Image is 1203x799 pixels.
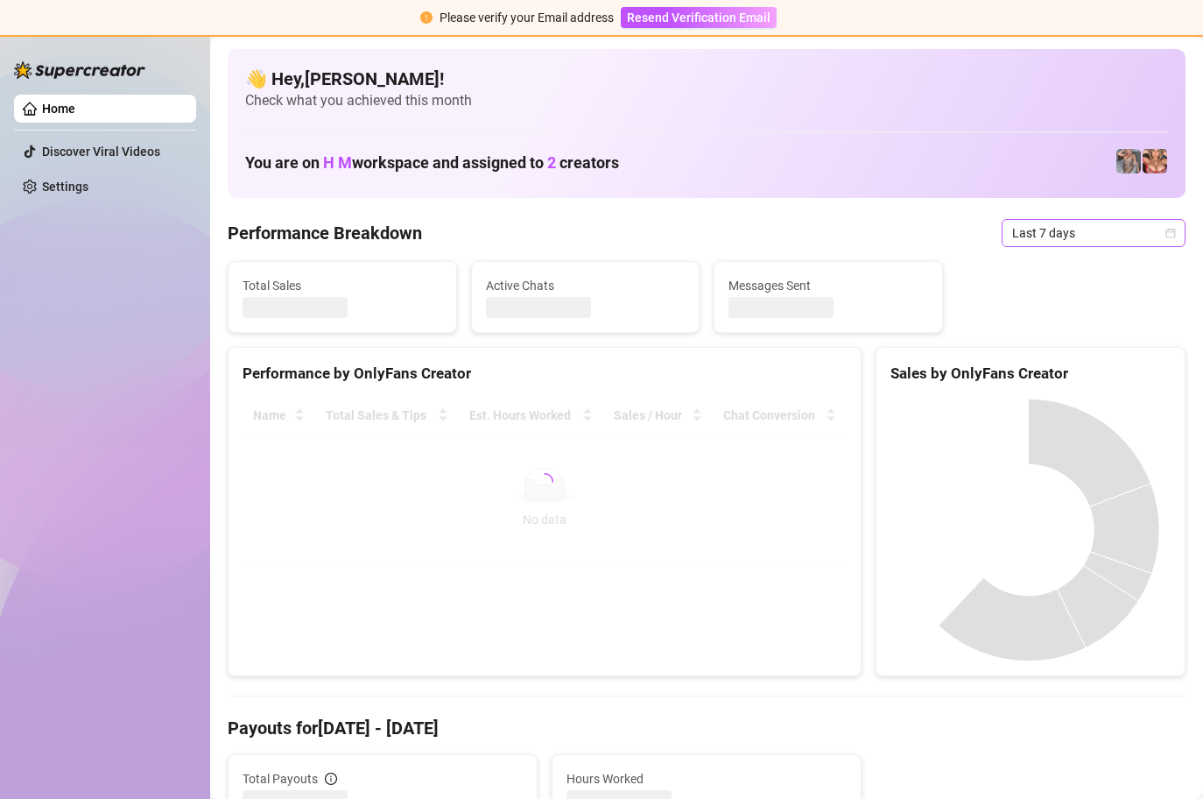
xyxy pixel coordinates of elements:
[42,102,75,116] a: Home
[245,153,619,173] h1: You are on workspace and assigned to creators
[566,769,847,788] span: Hours Worked
[621,7,777,28] button: Resend Verification Email
[627,11,770,25] span: Resend Verification Email
[420,11,433,24] span: exclamation-circle
[245,67,1168,91] h4: 👋 Hey, [PERSON_NAME] !
[245,91,1168,110] span: Check what you achieved this month
[547,153,556,172] span: 2
[890,362,1171,385] div: Sales by OnlyFans Creator
[325,773,337,785] span: info-circle
[243,769,318,788] span: Total Payouts
[1143,149,1167,173] img: pennylondon
[323,153,352,172] span: H M
[440,8,614,27] div: Please verify your Email address
[534,471,555,492] span: loading
[486,276,686,295] span: Active Chats
[228,716,1185,740] h4: Payouts for [DATE] - [DATE]
[1116,149,1141,173] img: pennylondonvip
[1165,228,1176,238] span: calendar
[728,276,928,295] span: Messages Sent
[1012,220,1175,246] span: Last 7 days
[14,61,145,79] img: logo-BBDzfeDw.svg
[243,276,442,295] span: Total Sales
[228,221,422,245] h4: Performance Breakdown
[243,362,847,385] div: Performance by OnlyFans Creator
[42,145,160,159] a: Discover Viral Videos
[42,180,88,194] a: Settings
